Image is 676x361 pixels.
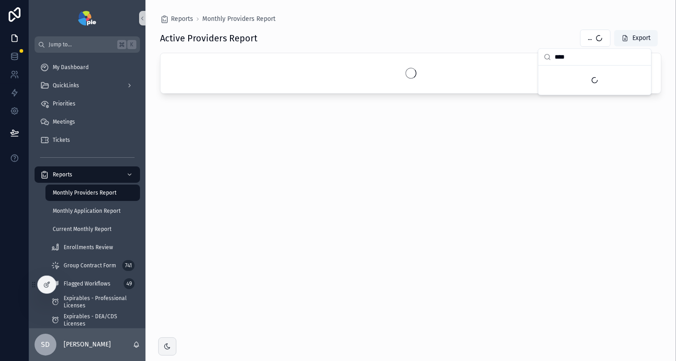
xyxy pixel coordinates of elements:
[64,313,131,327] span: Expirables - DEA/CDS Licenses
[538,65,651,95] div: Suggestions
[35,114,140,130] a: Meetings
[202,15,275,24] a: Monthly Providers Report
[35,59,140,75] a: My Dashboard
[45,312,140,328] a: Expirables - DEA/CDS Licenses
[64,295,131,309] span: Expirables - Professional Licenses
[78,11,96,25] img: App logo
[124,278,135,289] div: 49
[64,244,113,251] span: Enrollments Review
[45,294,140,310] a: Expirables - Professional Licenses
[29,53,145,328] div: scrollable content
[53,226,111,233] span: Current Monthly Report
[171,15,193,24] span: Reports
[128,41,135,48] span: K
[53,118,75,125] span: Meetings
[53,189,116,196] span: Monthly Providers Report
[53,64,89,71] span: My Dashboard
[588,34,592,43] span: ...
[122,260,135,271] div: 741
[64,340,111,349] p: [PERSON_NAME]
[580,30,611,47] button: Select Button
[45,203,140,219] a: Monthly Application Report
[64,280,110,287] span: Flagged Workflows
[53,207,120,215] span: Monthly Application Report
[49,41,114,48] span: Jump to...
[45,221,140,237] a: Current Monthly Report
[35,77,140,94] a: QuickLinks
[45,257,140,274] a: Group Contract Form741
[35,166,140,183] a: Reports
[160,15,193,24] a: Reports
[41,339,50,350] span: SD
[160,32,257,45] h1: Active Providers Report
[53,171,72,178] span: Reports
[45,276,140,292] a: Flagged Workflows49
[53,136,70,144] span: Tickets
[64,262,116,269] span: Group Contract Form
[53,82,79,89] span: QuickLinks
[35,132,140,148] a: Tickets
[53,100,75,107] span: Priorities
[35,95,140,112] a: Priorities
[45,185,140,201] a: Monthly Providers Report
[35,36,140,53] button: Jump to...K
[614,30,658,46] button: Export
[45,239,140,256] a: Enrollments Review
